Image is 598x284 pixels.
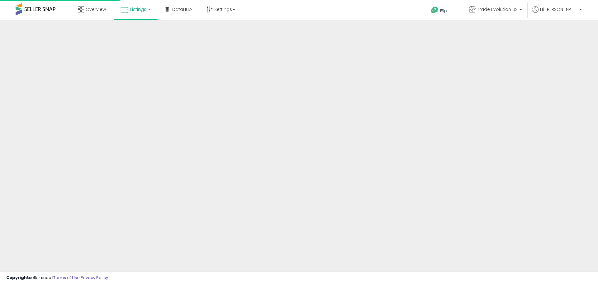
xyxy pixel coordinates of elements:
[439,8,447,13] span: Help
[6,275,108,281] div: seller snap | |
[532,6,582,20] a: Hi [PERSON_NAME]
[81,275,108,281] a: Privacy Policy
[477,6,518,12] span: Trade Evolution US
[130,6,146,12] span: Listings
[86,6,106,12] span: Overview
[6,275,29,281] strong: Copyright
[540,6,577,12] span: Hi [PERSON_NAME]
[431,6,439,14] i: Get Help
[53,275,80,281] a: Terms of Use
[172,6,192,12] span: DataHub
[426,2,459,20] a: Help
